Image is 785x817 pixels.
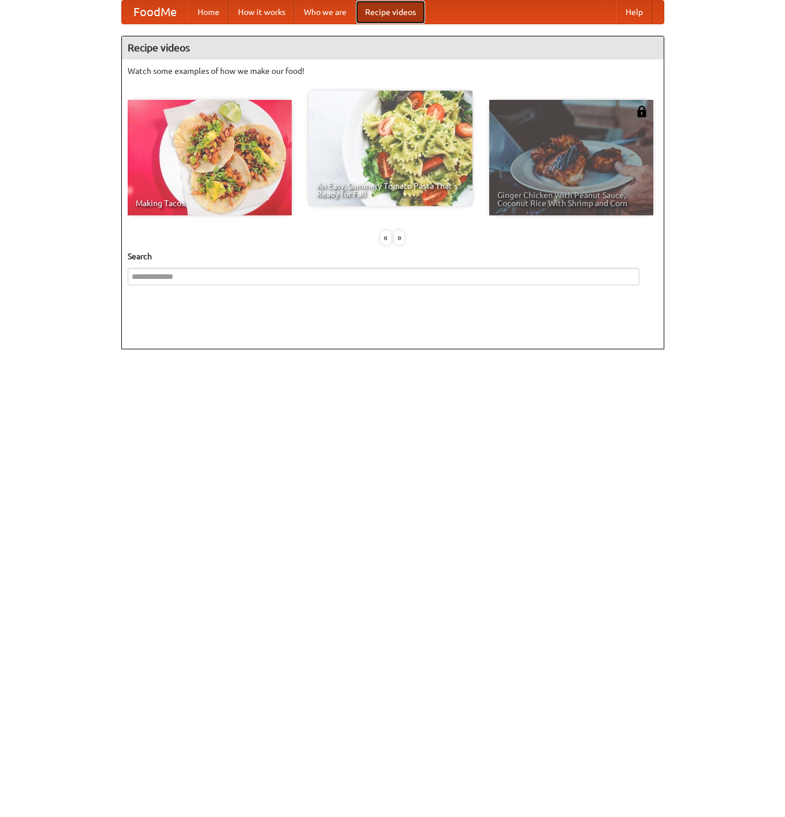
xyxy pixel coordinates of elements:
h4: Recipe videos [122,36,664,59]
a: FoodMe [122,1,188,24]
a: Who we are [295,1,356,24]
span: An Easy, Summery Tomato Pasta That's Ready for Fall [317,182,464,198]
a: An Easy, Summery Tomato Pasta That's Ready for Fall [308,91,473,206]
a: Help [616,1,652,24]
a: Recipe videos [356,1,425,24]
h5: Search [128,251,658,262]
p: Watch some examples of how we make our food! [128,65,658,77]
div: « [381,230,391,245]
a: Home [188,1,229,24]
a: Making Tacos [128,100,292,215]
a: How it works [229,1,295,24]
div: » [394,230,404,245]
img: 483408.png [636,106,648,117]
span: Making Tacos [136,199,284,207]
